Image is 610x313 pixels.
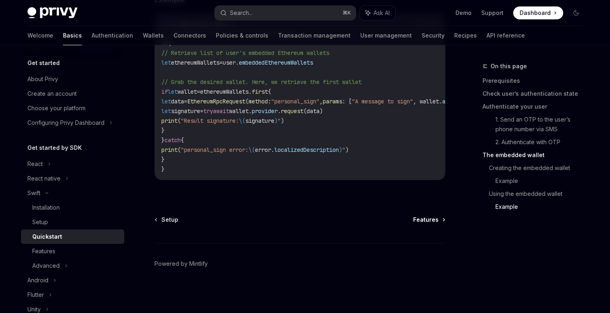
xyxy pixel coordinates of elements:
[268,88,271,95] span: {
[173,26,206,45] a: Connectors
[27,143,82,153] h5: Get started by SDK
[342,146,345,153] span: "
[483,87,589,100] a: Check user’s authentication state
[27,103,86,113] div: Choose your platform
[495,200,589,213] a: Example
[215,6,356,20] button: Search...⌘K
[320,98,323,105] span: ,
[21,200,124,215] a: Installation
[197,88,200,95] span: =
[342,98,352,105] span: : [
[161,88,168,95] span: if
[27,58,60,68] h5: Get started
[216,26,268,45] a: Policies & controls
[161,216,178,224] span: Setup
[161,107,171,115] span: let
[374,9,390,17] span: Ask AI
[483,74,589,87] a: Prerequisites
[200,107,203,115] span: =
[274,146,339,153] span: localizedDescription
[161,117,178,124] span: print
[92,26,133,45] a: Authentication
[323,98,342,105] span: params
[487,26,525,45] a: API reference
[413,216,445,224] a: Features
[27,159,43,169] div: React
[155,216,178,224] a: Setup
[27,118,104,128] div: Configuring Privy Dashboard
[255,146,274,153] span: error.
[21,101,124,116] a: Choose your platform
[223,59,239,66] span: user.
[143,26,164,45] a: Wallets
[21,244,124,258] a: Features
[21,86,124,101] a: Create an account
[360,26,412,45] a: User management
[274,117,278,124] span: )
[161,127,165,134] span: }
[343,10,351,16] span: ⌘ K
[178,146,181,153] span: (
[442,98,465,105] span: address
[181,146,249,153] span: "personal_sign error:
[178,117,181,124] span: (
[27,275,48,285] div: Android
[239,117,245,124] span: \(
[27,74,58,84] div: About Privy
[495,113,589,136] a: 1. Send an OTP to the user’s phone number via SMS
[249,146,255,153] span: \(
[278,26,351,45] a: Transaction management
[281,117,284,124] span: )
[413,98,442,105] span: , wallet.
[249,98,268,105] span: method
[520,9,551,17] span: Dashboard
[303,107,323,115] span: (data)
[178,88,197,95] span: wallet
[184,98,187,105] span: =
[155,260,208,268] a: Powered by Mintlify
[32,232,62,242] div: Quickstart
[161,137,165,144] span: }
[171,107,200,115] span: signature
[200,88,252,95] span: ethereumWallets.
[513,6,563,19] a: Dashboard
[63,26,82,45] a: Basics
[32,203,60,212] div: Installation
[352,98,413,105] span: "A message to sign"
[161,49,329,57] span: // Retrieve list of user's embedded Ethereum wallets
[489,162,589,174] a: Creating the embedded wallet
[168,88,178,95] span: let
[495,174,589,187] a: Example
[239,59,313,66] span: embeddedEthereumWallets
[27,26,53,45] a: Welcome
[339,146,342,153] span: )
[27,89,77,99] div: Create an account
[203,107,213,115] span: try
[27,290,44,300] div: Flutter
[489,187,589,200] a: Using the embedded wallet
[252,107,278,115] span: provider
[21,72,124,86] a: About Privy
[32,246,55,256] div: Features
[345,146,349,153] span: )
[278,117,281,124] span: "
[165,137,181,144] span: catch
[181,137,184,144] span: {
[32,217,48,227] div: Setup
[161,59,171,66] span: let
[413,216,439,224] span: Features
[219,59,223,66] span: =
[483,100,589,113] a: Authenticate your user
[161,146,178,153] span: print
[32,261,60,271] div: Advanced
[271,98,320,105] span: "personal_sign"
[230,8,253,18] div: Search...
[171,59,219,66] span: ethereumWallets
[570,6,583,19] button: Toggle dark mode
[278,107,281,115] span: .
[455,9,472,17] a: Demo
[27,174,61,183] div: React native
[27,7,77,19] img: dark logo
[360,6,395,20] button: Ask AI
[187,98,245,105] span: EthereumRpcRequest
